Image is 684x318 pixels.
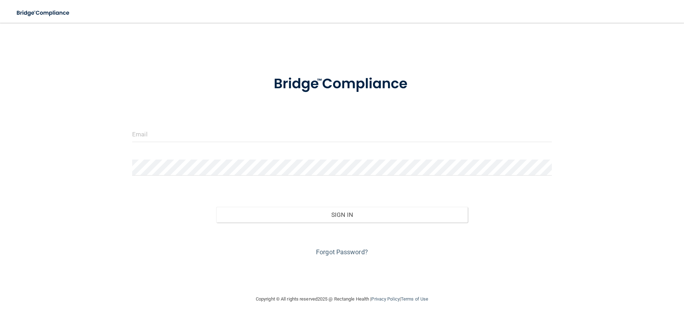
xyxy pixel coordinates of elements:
[132,126,552,142] input: Email
[212,288,472,311] div: Copyright © All rights reserved 2025 @ Rectangle Health | |
[371,296,399,302] a: Privacy Policy
[11,6,76,20] img: bridge_compliance_login_screen.278c3ca4.svg
[216,207,468,223] button: Sign In
[259,66,425,103] img: bridge_compliance_login_screen.278c3ca4.svg
[401,296,428,302] a: Terms of Use
[316,248,368,256] a: Forgot Password?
